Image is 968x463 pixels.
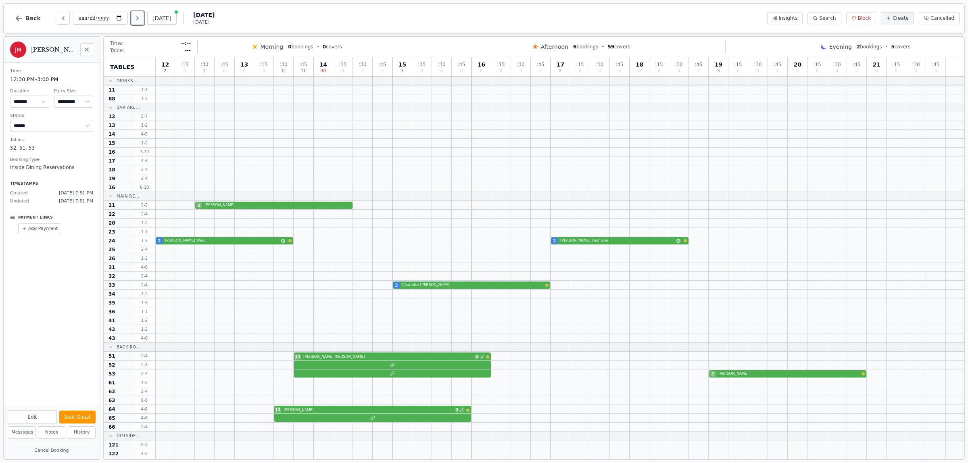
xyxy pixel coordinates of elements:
dd: Inside Dining Reservations [10,164,93,171]
dt: Booking Type [10,156,93,163]
span: 0 [263,69,265,73]
span: 14 [108,131,115,138]
span: Search [819,15,836,21]
span: 11 [275,407,281,413]
p: Timestamps [10,181,93,187]
span: 0 [599,69,601,73]
span: Table: [110,47,124,54]
span: 1 - 2 [135,326,154,332]
span: 0 [638,69,640,73]
span: 0 [855,69,858,73]
span: 5 [891,44,895,50]
dd: 12:30 PM – 3:00 PM [10,75,93,83]
span: 2 - 4 [135,353,154,359]
span: 21 [108,202,115,209]
span: 20 [794,62,801,67]
span: 51 [108,353,115,359]
span: 64 [108,406,115,413]
span: Drinks ... [117,78,139,84]
span: 62 [108,388,115,395]
span: Create [893,15,909,21]
span: 2 - 4 [135,211,154,217]
span: 2 [203,69,206,73]
span: 3 [395,282,398,288]
span: 2 - 4 [135,273,154,279]
span: 36 [108,309,115,315]
span: 2 [857,44,860,50]
span: 16 [108,184,115,191]
span: 2 [164,69,166,73]
span: 0 [579,69,581,73]
span: : 45 [615,62,623,67]
button: Close [80,43,93,56]
span: 30 [321,69,326,73]
span: : 30 [596,62,603,67]
button: Edit [8,410,57,424]
span: 0 [895,69,897,73]
span: 4 - 5 [135,131,154,137]
span: 20 [108,220,115,226]
span: Bar Are... [117,104,140,111]
span: 0 [796,69,799,73]
span: 66 [108,424,115,430]
button: Cancel Booking [8,446,96,456]
span: covers [607,44,630,50]
span: Insights [779,15,798,21]
dt: Time [10,68,93,75]
span: 18 [636,62,643,67]
span: 0 [618,69,621,73]
dt: Party Size [54,88,93,95]
span: 2 - 4 [135,167,154,173]
span: 2 - 4 [135,175,154,181]
span: 0 [658,69,660,73]
span: • [885,44,888,50]
button: Next day [131,12,144,25]
span: 0 [323,44,326,50]
span: 0 [184,69,186,73]
span: 19 [108,175,115,182]
span: 53 [108,371,115,377]
span: 6 - 8 [135,442,154,448]
span: 0 [816,69,818,73]
button: Insights [767,12,803,24]
span: 0 [342,69,344,73]
span: 4 - 6 [135,406,154,412]
span: : 45 [774,62,781,67]
span: [DATE] [193,19,215,25]
span: Back [25,15,41,21]
span: Cancelled [930,15,954,21]
span: 0 [460,69,463,73]
span: : 15 [655,62,663,67]
span: 32 [108,273,115,279]
button: Seat Guest [59,411,96,423]
span: [PERSON_NAME] [204,202,353,208]
span: 88 [108,96,115,102]
span: 2 [455,408,459,413]
span: 1 - 1 [135,229,154,235]
span: • [601,44,604,50]
span: 1 - 4 [135,87,154,93]
span: 63 [108,397,115,404]
span: 2 - 2 [135,202,154,208]
dd: 52, 51, 53 [10,144,93,152]
svg: Google booking [676,239,680,243]
span: covers [891,44,911,50]
span: [DATE] 7:51 PM [59,198,93,205]
span: 22 [108,211,115,217]
span: 1 - 2 [135,238,154,244]
button: [DATE] [147,12,177,25]
span: 24 [108,238,115,244]
span: Afternoon [541,43,568,51]
span: 0 [519,69,522,73]
span: 12 [161,62,169,67]
button: Cancelled [919,12,960,24]
span: 1 - 2 [135,255,154,261]
span: 16 [478,62,485,67]
span: 2 - 4 [135,371,154,377]
span: 0 [243,69,245,73]
span: : 15 [813,62,821,67]
span: 1 - 1 [135,309,154,315]
dt: Duration [10,88,49,95]
span: 3 [401,69,403,73]
span: : 30 [754,62,761,67]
